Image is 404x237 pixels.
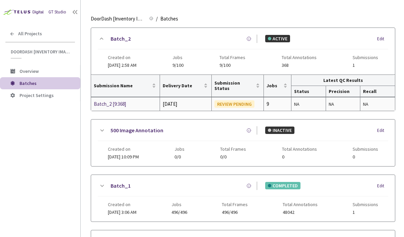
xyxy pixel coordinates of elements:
span: [DATE] 10:09 PM [108,154,139,160]
span: 0 [282,154,317,159]
div: NA [363,100,392,108]
span: 9/100 [172,63,184,68]
span: 9/100 [219,63,245,68]
span: Submission Name [94,83,151,88]
th: Submission Name [91,75,160,97]
span: 368 [282,63,317,68]
span: [DATE] 2:58 AM [108,62,136,68]
th: Delivery Date [160,75,212,97]
a: 500 Image Annotation [111,126,163,135]
span: DoorDash [Inventory Image Labelling] [91,15,145,23]
div: 9 [267,100,288,108]
div: ACTIVE [265,35,290,42]
span: Submission Status [214,80,254,91]
th: Jobs [264,75,291,97]
span: DoorDash [Inventory Image Labelling] [11,49,71,55]
span: Jobs [174,146,185,152]
a: Batch_2 [9:368] [94,100,157,108]
th: Recall [360,86,395,97]
div: INACTIVE [265,127,294,134]
div: REVIEW PENDING [214,100,254,108]
span: Total Frames [222,202,248,207]
div: 500 Image AnnotationINACTIVEEditCreated on[DATE] 10:09 PMJobs0/0Total Frames0/0Total Annotations0... [91,120,395,166]
span: 1 [353,210,378,215]
span: Total Annotations [282,55,317,60]
span: Delivery Date [163,83,202,88]
span: Jobs [267,83,282,88]
span: Project Settings [19,92,54,98]
span: 48042 [283,210,318,215]
span: Submissions [353,55,378,60]
span: 0/0 [174,154,185,159]
div: [DATE] [163,100,209,108]
th: Precision [326,86,361,97]
span: [DATE] 3:06 AM [108,209,136,215]
div: Edit [377,127,388,134]
span: 0/0 [220,154,246,159]
span: Submissions [353,202,378,207]
th: Latest QC Results [291,75,395,86]
th: Submission Status [212,75,264,97]
span: Jobs [172,55,184,60]
div: GT Studio [48,9,66,15]
span: Jobs [171,202,187,207]
span: Created on [108,55,136,60]
th: Status [291,86,326,97]
div: NA [294,100,323,108]
span: Created on [108,202,136,207]
div: COMPLETED [265,182,300,189]
li: / [156,15,158,23]
span: Total Annotations [282,146,317,152]
span: 496/496 [222,210,248,215]
span: Batches [19,80,37,86]
span: Batches [160,15,178,23]
span: 1 [353,63,378,68]
a: Batch_1 [111,182,131,190]
div: Batch_1COMPLETEDEditCreated on[DATE] 3:06 AMJobs496/496Total Frames496/496Total Annotations48042S... [91,175,395,222]
span: 0 [353,154,378,159]
div: Edit [377,36,388,42]
span: All Projects [18,31,42,37]
div: Edit [377,183,388,189]
span: Created on [108,146,139,152]
span: 496/496 [171,210,187,215]
span: Total Frames [219,55,245,60]
span: Total Frames [220,146,246,152]
div: NA [329,100,358,108]
span: Submissions [353,146,378,152]
div: Batch_2ACTIVEEditCreated on[DATE] 2:58 AMJobs9/100Total Frames9/100Total Annotations368Submissions1 [91,28,395,75]
a: Batch_2 [111,35,131,43]
span: Overview [19,68,39,74]
span: Total Annotations [283,202,318,207]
